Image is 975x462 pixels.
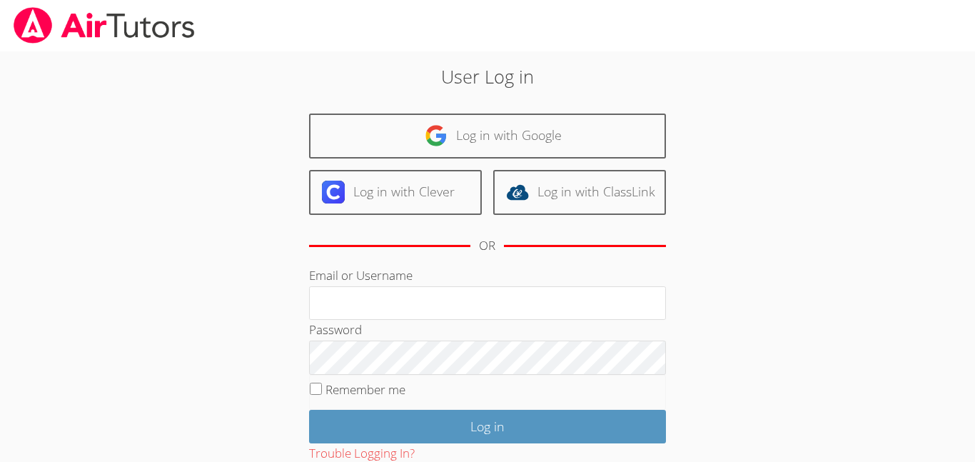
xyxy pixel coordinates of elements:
a: Log in with Clever [309,170,482,215]
label: Password [309,321,362,338]
input: Log in [309,410,666,443]
div: OR [479,236,495,256]
img: google-logo-50288ca7cdecda66e5e0955fdab243c47b7ad437acaf1139b6f446037453330a.svg [425,124,448,147]
img: airtutors_banner-c4298cdbf04f3fff15de1276eac7730deb9818008684d7c2e4769d2f7ddbe033.png [12,7,196,44]
a: Log in with ClassLink [493,170,666,215]
h2: User Log in [224,63,751,90]
img: clever-logo-6eab21bc6e7a338710f1a6ff85c0baf02591cd810cc4098c63d3a4b26e2feb20.svg [322,181,345,204]
img: classlink-logo-d6bb404cc1216ec64c9a2012d9dc4662098be43eaf13dc465df04b49fa7ab582.svg [506,181,529,204]
label: Remember me [325,381,405,398]
label: Email or Username [309,267,413,283]
a: Log in with Google [309,114,666,159]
